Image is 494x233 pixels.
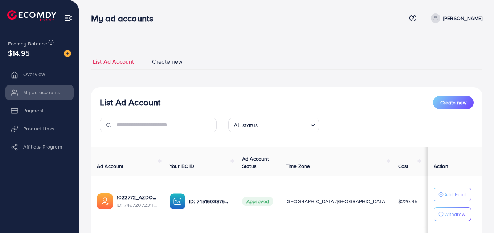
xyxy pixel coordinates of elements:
span: Approved [242,197,273,206]
span: Ad Account [97,162,124,170]
span: $220.95 [398,198,417,205]
div: Search for option [228,118,319,132]
span: Your BC ID [170,162,195,170]
p: [PERSON_NAME] [443,14,482,23]
span: All status [232,120,260,130]
a: 1022772_AZDOS Collection_1745579844679 [117,194,158,201]
p: Withdraw [444,210,465,218]
span: $14.95 [8,48,30,58]
button: Withdraw [434,207,471,221]
p: Add Fund [444,190,466,199]
button: Create new [433,96,474,109]
div: <span class='underline'>1022772_AZDOS Collection_1745579844679</span></br>7497207231189336072 [117,194,158,209]
input: Search for option [260,118,307,130]
span: Time Zone [286,162,310,170]
img: image [64,50,71,57]
button: Add Fund [434,188,471,201]
span: Create new [152,57,183,66]
h3: My ad accounts [91,13,159,24]
span: Create new [440,99,466,106]
span: [GEOGRAPHIC_DATA]/[GEOGRAPHIC_DATA] [286,198,387,205]
img: logo [7,10,56,21]
span: Ad Account Status [242,155,269,170]
a: [PERSON_NAME] [428,13,482,23]
span: Ecomdy Balance [8,40,47,47]
span: Action [434,162,448,170]
span: ID: 7497207231189336072 [117,201,158,209]
h3: List Ad Account [100,97,160,108]
span: List Ad Account [93,57,134,66]
span: Cost [398,162,409,170]
p: ID: 7451603875427041296 [189,197,230,206]
img: menu [64,14,72,22]
img: ic-ba-acc.ded83a64.svg [170,193,185,209]
img: ic-ads-acc.e4c84228.svg [97,193,113,209]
